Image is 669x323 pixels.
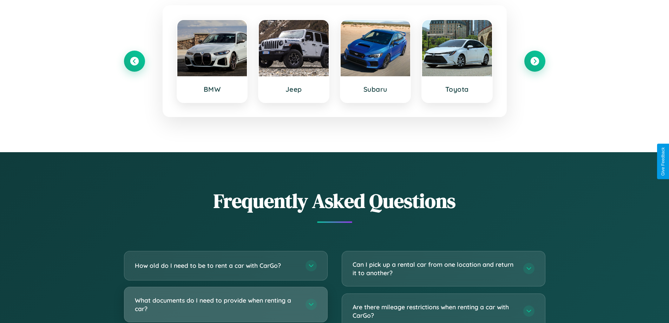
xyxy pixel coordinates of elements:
h3: BMW [184,85,240,93]
div: Give Feedback [661,147,665,176]
h3: Subaru [348,85,404,93]
h3: What documents do I need to provide when renting a car? [135,296,299,313]
h3: Are there mileage restrictions when renting a car with CarGo? [353,303,516,320]
h3: Jeep [266,85,322,93]
h3: How old do I need to be to rent a car with CarGo? [135,261,299,270]
h2: Frequently Asked Questions [124,187,545,214]
h3: Toyota [429,85,485,93]
h3: Can I pick up a rental car from one location and return it to another? [353,260,516,277]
